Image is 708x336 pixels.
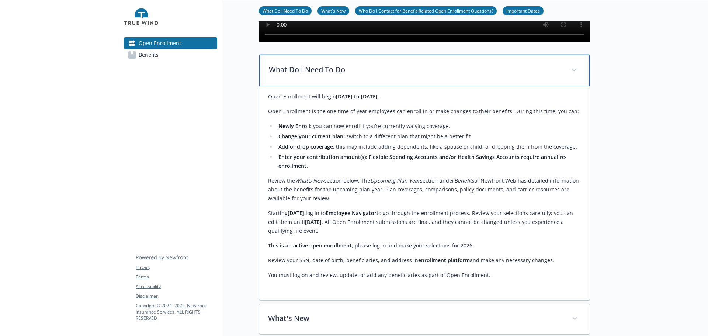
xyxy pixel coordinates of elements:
[124,37,217,49] a: Open Enrollment
[268,92,581,101] p: Open Enrollment will begin
[259,86,590,300] div: What Do I Need To Do
[139,49,159,61] span: Benefits
[139,37,181,49] span: Open Enrollment
[259,7,312,14] a: What Do I Need To Do
[268,271,581,280] p: You must log on and review, update, or add any beneficiaries as part of Open Enrollment.
[124,49,217,61] a: Benefits
[355,7,497,14] a: Who Do I Contact for Benefit-Related Open Enrollment Questions?
[278,133,343,140] strong: Change your current plan
[269,64,562,75] p: What Do I Need To Do
[276,122,581,131] li: : you can now enroll if you’re currently waiving coverage.
[326,209,376,217] strong: Employee Navigator
[305,218,322,225] strong: [DATE]
[136,302,217,321] p: Copyright © 2024 - 2025 , Newfront Insurance Services, ALL RIGHTS RESERVED
[276,142,581,151] li: : this may include adding dependents, like a spouse or child, or dropping them from the coverage.
[259,55,590,86] div: What Do I Need To Do
[278,122,310,129] strong: Newly Enroll
[136,283,217,290] a: Accessibility
[268,176,581,203] p: Review the section below. The section under of Newfront Web has detailed information about the be...
[259,304,590,334] div: What's New
[503,7,544,14] a: Important Dates
[136,274,217,280] a: Terms
[268,107,581,116] p: Open Enrollment is the one time of year employees can enroll in or make changes to their benefits...
[276,132,581,141] li: : switch to a different plan that might be a better fit.
[268,242,352,249] strong: This is an active open enrollment
[454,177,474,184] em: Benefits
[317,7,349,14] a: What's New
[295,177,324,184] em: What's New
[268,256,581,265] p: Review your SSN, date of birth, beneficiaries, and address in and make any necessary changes.
[278,143,333,150] strong: Add or drop coverage
[268,209,581,235] p: Starting log in to to go through the enrollment process. Review your selections carefully; you ca...
[136,264,217,271] a: Privacy
[268,313,563,324] p: What's New
[136,293,217,299] a: Disclaimer
[370,177,420,184] em: Upcoming Plan Year
[288,209,306,217] strong: [DATE],
[418,257,470,264] strong: enrollment platform
[278,153,567,169] strong: Enter your contribution amount(s): Flexible Spending Accounts and/or Health Savings Accounts requ...
[268,241,581,250] p: , please log in and make your selections for 2026.
[336,93,379,100] strong: [DATE] to [DATE].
